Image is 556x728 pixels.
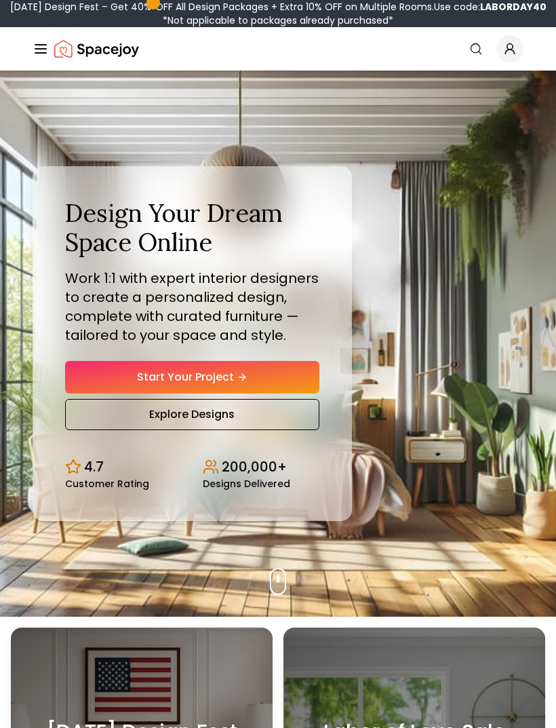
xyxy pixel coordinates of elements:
[54,35,139,62] a: Spacejoy
[65,446,319,488] div: Design stats
[84,457,104,476] p: 4.7
[65,399,319,430] a: Explore Designs
[163,14,393,27] span: *Not applicable to packages already purchased*
[65,199,319,257] h1: Design Your Dream Space Online
[222,457,287,476] p: 200,000+
[33,27,523,71] nav: Global
[54,35,139,62] img: Spacejoy Logo
[203,479,290,488] small: Designs Delivered
[65,479,149,488] small: Customer Rating
[65,361,319,394] a: Start Your Project
[65,269,319,345] p: Work 1:1 with expert interior designers to create a personalized design, complete with curated fu...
